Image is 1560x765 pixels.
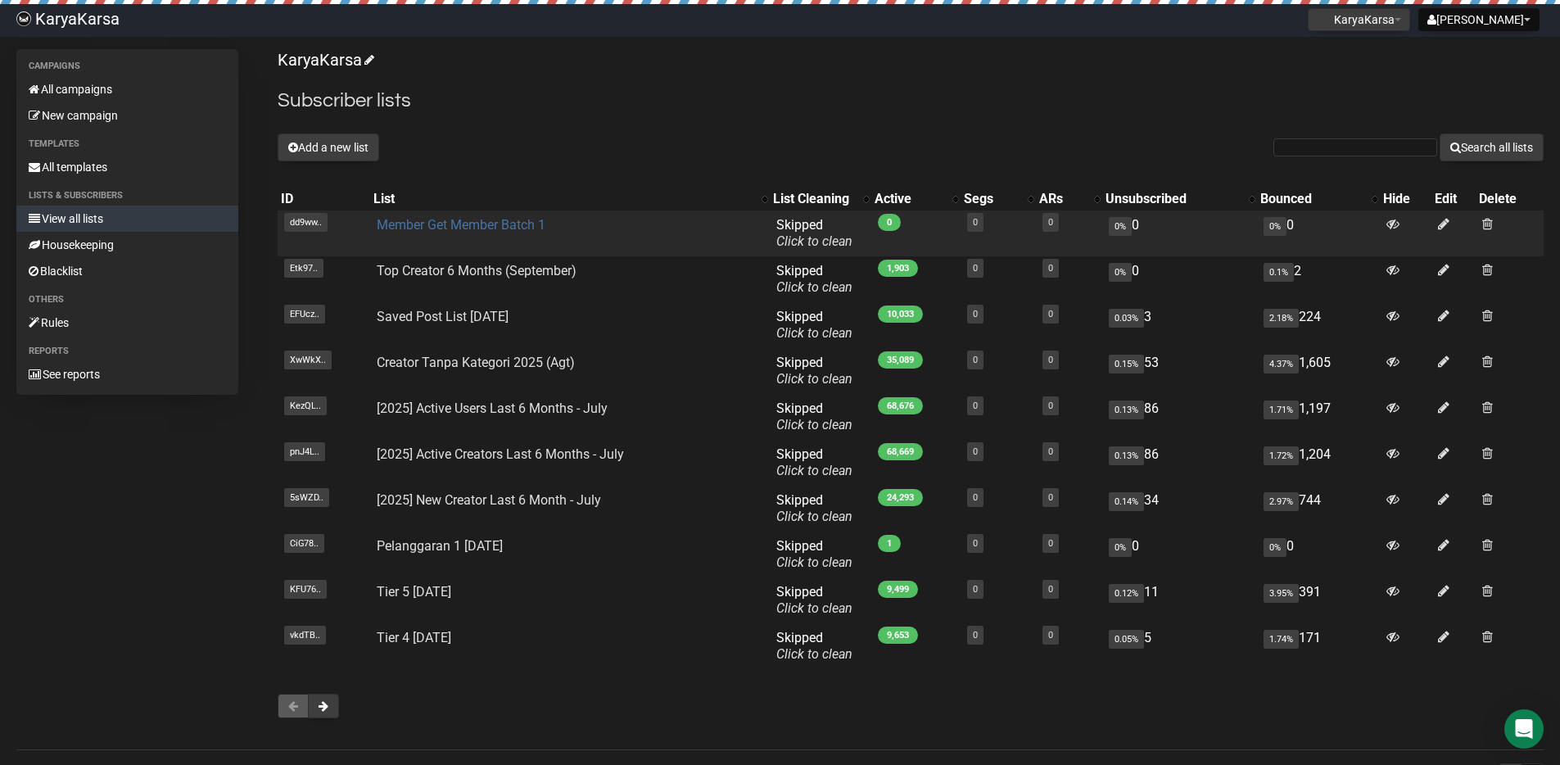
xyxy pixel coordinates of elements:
span: 1.71% [1264,401,1299,419]
button: Add a new list [278,134,379,161]
td: 0 [1102,210,1257,256]
span: 0.12% [1109,584,1144,603]
button: Search all lists [1440,134,1544,161]
a: Click to clean [776,325,852,341]
span: 4.37% [1264,355,1299,373]
a: Blacklist [16,258,238,284]
a: 0 [1048,492,1053,503]
a: Creator Tanpa Kategori 2025 (Agt) [377,355,575,370]
div: Delete [1479,191,1540,207]
a: 0 [973,217,978,228]
a: Click to clean [776,417,852,432]
div: Bounced [1260,191,1363,207]
a: 0 [1048,584,1053,595]
span: 2.97% [1264,492,1299,511]
th: Segs: No sort applied, activate to apply an ascending sort [961,188,1036,210]
div: List Cleaning [773,191,855,207]
td: 3 [1102,302,1257,348]
span: 0.1% [1264,263,1294,282]
a: 0 [1048,446,1053,457]
span: EFUcz.. [284,305,325,324]
span: Skipped [776,584,852,616]
td: 1,605 [1257,348,1380,394]
a: Saved Post List [DATE] [377,309,509,324]
a: 0 [973,355,978,365]
span: 0.03% [1109,309,1144,328]
span: KFU76.. [284,580,327,599]
span: CiG78.. [284,534,324,553]
span: 1,903 [878,260,918,277]
span: Skipped [776,355,852,387]
a: New campaign [16,102,238,129]
a: Click to clean [776,600,852,616]
span: 0% [1264,217,1286,236]
th: Unsubscribed: No sort applied, activate to apply an ascending sort [1102,188,1257,210]
div: Edit [1435,191,1472,207]
li: Templates [16,134,238,154]
th: Bounced: No sort applied, activate to apply an ascending sort [1257,188,1380,210]
a: 0 [973,584,978,595]
a: 0 [1048,309,1053,319]
span: 9,499 [878,581,918,598]
span: Skipped [776,446,852,478]
a: 0 [1048,538,1053,549]
span: 0% [1109,217,1132,236]
td: 86 [1102,440,1257,486]
td: 0 [1257,532,1380,577]
a: [2025] Active Creators Last 6 Months - July [377,446,624,462]
span: 24,293 [878,489,923,506]
th: Hide: No sort applied, sorting is disabled [1380,188,1431,210]
span: 1.72% [1264,446,1299,465]
span: 10,033 [878,306,923,323]
span: Skipped [776,401,852,432]
img: 641bc9625442ca6dae155ebdf90f04a3 [16,11,31,26]
a: Housekeeping [16,232,238,258]
div: Unsubscribed [1106,191,1241,207]
th: List: No sort applied, activate to apply an ascending sort [370,188,770,210]
th: ID: No sort applied, sorting is disabled [278,188,371,210]
span: 3.95% [1264,584,1299,603]
a: 0 [973,538,978,549]
a: Pelanggaran 1 [DATE] [377,538,503,554]
th: Edit: No sort applied, sorting is disabled [1431,188,1476,210]
span: 1.74% [1264,630,1299,649]
td: 171 [1257,623,1380,669]
td: 1,204 [1257,440,1380,486]
th: ARs: No sort applied, activate to apply an ascending sort [1036,188,1102,210]
span: 35,089 [878,351,923,369]
td: 0 [1102,532,1257,577]
td: 0 [1102,256,1257,302]
span: 0 [878,214,901,231]
span: Skipped [776,309,852,341]
a: Click to clean [776,509,852,524]
span: 2.18% [1264,309,1299,328]
div: Active [875,191,944,207]
a: All campaigns [16,76,238,102]
a: Tier 5 [DATE] [377,584,451,600]
span: 0.13% [1109,401,1144,419]
span: XwWkX.. [284,351,332,369]
a: 0 [973,263,978,274]
span: 0.13% [1109,446,1144,465]
td: 86 [1102,394,1257,440]
a: Member Get Member Batch 1 [377,217,545,233]
a: 0 [1048,355,1053,365]
li: Reports [16,342,238,361]
div: List [373,191,753,207]
a: KaryaKarsa [278,50,372,70]
li: Lists & subscribers [16,186,238,206]
button: KaryaKarsa [1308,8,1410,31]
span: 0.14% [1109,492,1144,511]
a: 0 [1048,263,1053,274]
td: 34 [1102,486,1257,532]
div: ARs [1039,191,1086,207]
span: Skipped [776,630,852,662]
a: 0 [973,492,978,503]
a: Click to clean [776,233,852,249]
a: [2025] New Creator Last 6 Month - July [377,492,601,508]
a: 0 [1048,217,1053,228]
td: 2 [1257,256,1380,302]
li: Others [16,290,238,310]
td: 391 [1257,577,1380,623]
td: 0 [1257,210,1380,256]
